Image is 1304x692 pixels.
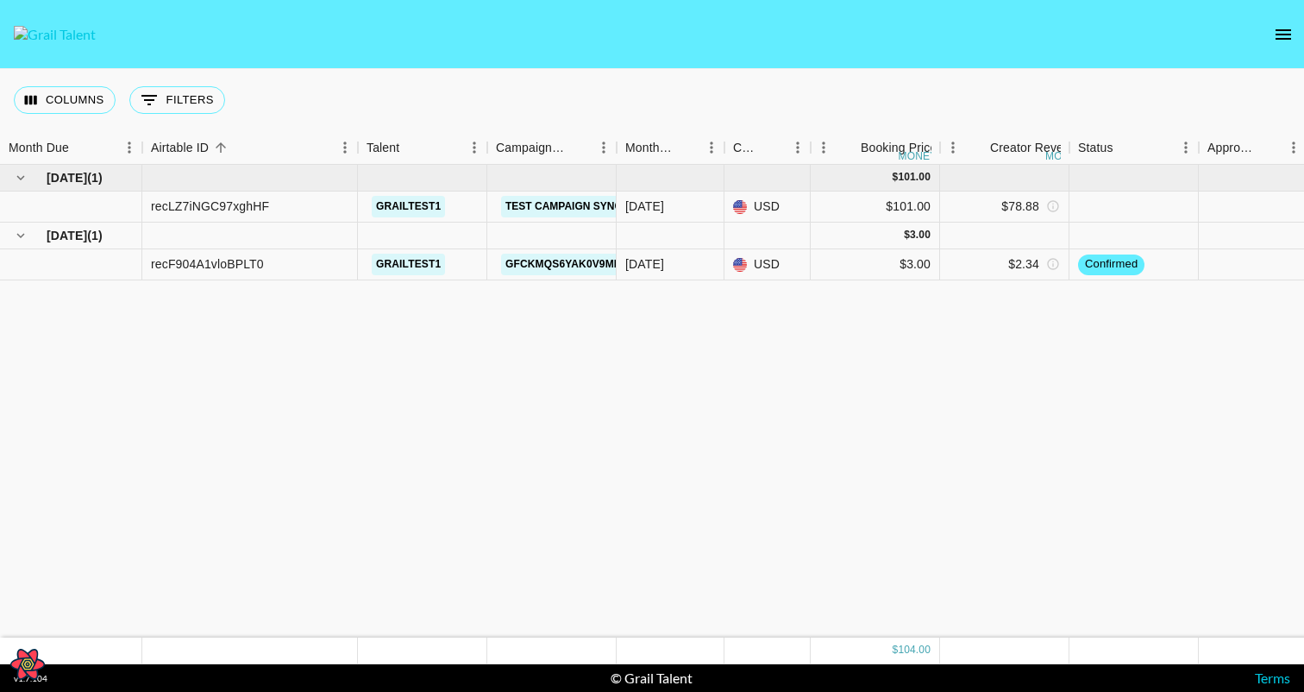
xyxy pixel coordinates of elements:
button: open drawer [1266,17,1301,52]
span: [DATE] [47,227,87,244]
div: Approval Date [1207,131,1257,165]
div: $78.88 [1001,198,1060,215]
div: money [1045,151,1084,161]
button: Sort [837,135,861,160]
div: Month Due [625,131,674,165]
div: money [899,151,937,161]
button: Menu [699,135,724,160]
button: Menu [116,135,142,160]
div: Talent [367,131,399,165]
button: Sort [209,135,233,160]
div: Sep '25 [625,198,664,215]
button: Sort [69,135,93,160]
div: $ [893,643,899,657]
button: Menu [1173,135,1199,160]
div: Currency [733,131,761,165]
button: Menu [811,135,837,160]
div: $ [893,170,899,185]
div: Mar '26 [625,255,664,273]
button: Sort [1113,135,1138,160]
div: 101.00 [898,170,931,185]
div: recF904A1vloBPLT0 [151,255,264,273]
button: hide children [9,166,33,190]
div: USD [724,249,811,280]
button: Sort [1257,135,1281,160]
button: Select columns [14,86,116,114]
div: Booking Price [861,131,937,165]
span: ( 1 ) [87,169,103,186]
div: $2.34 [1008,255,1060,273]
a: GfcKMQS6YAk0v9Mlh34i [501,254,647,275]
button: Sort [674,135,699,160]
div: $ [904,228,910,242]
button: Menu [332,135,358,160]
button: Sort [966,135,990,160]
span: [DATE] [47,169,87,186]
button: Sort [567,135,591,160]
button: Menu [785,135,811,160]
div: Campaign (Type) [496,131,567,165]
div: $101.00 [811,192,940,223]
span: ( 1 ) [87,227,103,244]
div: Month Due [617,131,724,165]
div: © Grail Talent [611,670,693,687]
div: Currency [724,131,811,165]
span: confirmed [1078,256,1144,273]
div: recLZ7iNGC97xghHF [151,198,269,215]
button: Menu [591,135,617,160]
div: Month Due [9,131,69,165]
div: Status [1078,131,1113,165]
a: Terms [1255,670,1290,686]
div: Talent [358,131,487,165]
button: Test Campaign Sync Updates [501,196,678,217]
button: Sort [761,135,785,160]
div: 104.00 [898,643,931,657]
button: hide children [9,223,33,248]
div: Status [1069,131,1199,165]
div: Airtable ID [142,131,358,165]
div: USD [724,192,811,223]
svg: This is your net commission after the transaction fee of 78.1%, minus 5% if you have opted to fin... [1046,257,1060,271]
img: Grail Talent [14,26,96,43]
div: Airtable ID [151,131,209,165]
button: Menu [461,135,487,160]
div: Creator Revenue [990,131,1084,165]
a: grailtest1 [372,196,445,217]
div: $3.00 [811,249,940,280]
button: Open React Query Devtools [10,647,45,682]
div: 3.00 [910,228,931,242]
iframe: Drift Widget Chat Controller [1218,606,1283,671]
svg: This is your net commission after the transaction fee of 78.1%, minus 5% if you have opted to fin... [1046,199,1060,213]
button: Show filters [129,86,225,114]
a: grailtest1 [372,254,445,275]
div: Campaign (Type) [487,131,617,165]
button: Sort [399,135,423,160]
button: Menu [940,135,966,160]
